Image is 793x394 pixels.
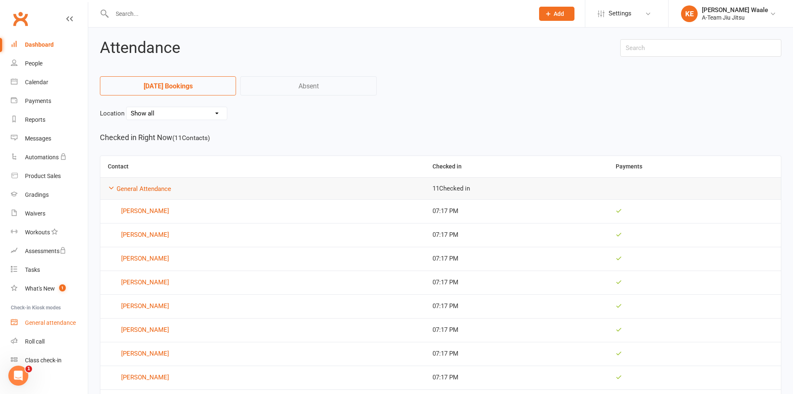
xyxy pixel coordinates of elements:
[425,294,608,318] td: 07:17 PM
[108,373,418,383] a: [PERSON_NAME]
[11,148,88,167] a: Automations
[425,271,608,294] td: 07:17 PM
[11,167,88,186] a: Product Sales
[25,319,76,326] div: General attendance
[108,325,418,335] a: [PERSON_NAME]
[100,39,608,57] h2: Attendance
[108,349,418,359] a: [PERSON_NAME]
[100,107,781,120] div: Location
[11,261,88,279] a: Tasks
[425,199,608,223] td: 07:17 PM
[25,60,42,67] div: People
[425,342,608,366] td: 07:17 PM
[425,247,608,271] td: 07:17 PM
[11,54,88,73] a: People
[117,185,171,193] a: General Attendance
[11,110,88,129] a: Reports
[108,206,418,216] a: [PERSON_NAME]
[25,248,66,254] div: Assessments
[25,229,50,236] div: Workouts
[25,366,32,372] span: 1
[11,279,88,298] a: What's New1
[11,186,88,204] a: Gradings
[11,223,88,242] a: Workouts
[100,132,781,144] h5: Checked in Right Now
[425,366,608,389] td: 07:17 PM
[25,173,61,179] div: Product Sales
[11,204,88,223] a: Waivers
[25,357,62,364] div: Class check-in
[25,116,45,123] div: Reports
[681,5,698,22] div: KE
[702,14,768,21] div: A-Team Jiu Jitsu
[25,41,54,48] div: Dashboard
[11,92,88,110] a: Payments
[108,254,418,264] a: [PERSON_NAME]
[25,154,59,161] div: Automations
[108,301,418,311] a: [PERSON_NAME]
[100,76,236,95] a: [DATE] Bookings
[609,4,631,23] span: Settings
[539,7,574,21] button: Add
[620,39,781,57] input: Search
[425,223,608,247] td: 07:17 PM
[11,242,88,261] a: Assessments
[425,318,608,342] td: 07:17 PM
[25,266,40,273] div: Tasks
[25,98,51,104] div: Payments
[109,8,528,20] input: Search...
[11,332,88,351] a: Roll call
[11,314,88,332] a: General attendance kiosk mode
[11,73,88,92] a: Calendar
[25,191,49,198] div: Gradings
[25,79,48,85] div: Calendar
[240,76,376,95] a: Absent
[25,210,45,217] div: Waivers
[108,230,418,240] a: [PERSON_NAME]
[425,177,781,199] td: 11 Checked in
[100,156,425,177] th: Contact
[11,129,88,148] a: Messages
[25,135,51,142] div: Messages
[25,338,45,345] div: Roll call
[554,10,564,17] span: Add
[25,285,55,292] div: What's New
[702,6,768,14] div: [PERSON_NAME] Waale
[8,366,28,386] iframe: Intercom live chat
[11,351,88,370] a: Class kiosk mode
[10,8,31,29] a: Clubworx
[172,134,210,142] small: ( 11 Contacts)
[425,156,608,177] th: Checked in
[608,156,781,177] th: Payments
[11,35,88,54] a: Dashboard
[59,284,66,291] span: 1
[108,278,418,288] a: [PERSON_NAME]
